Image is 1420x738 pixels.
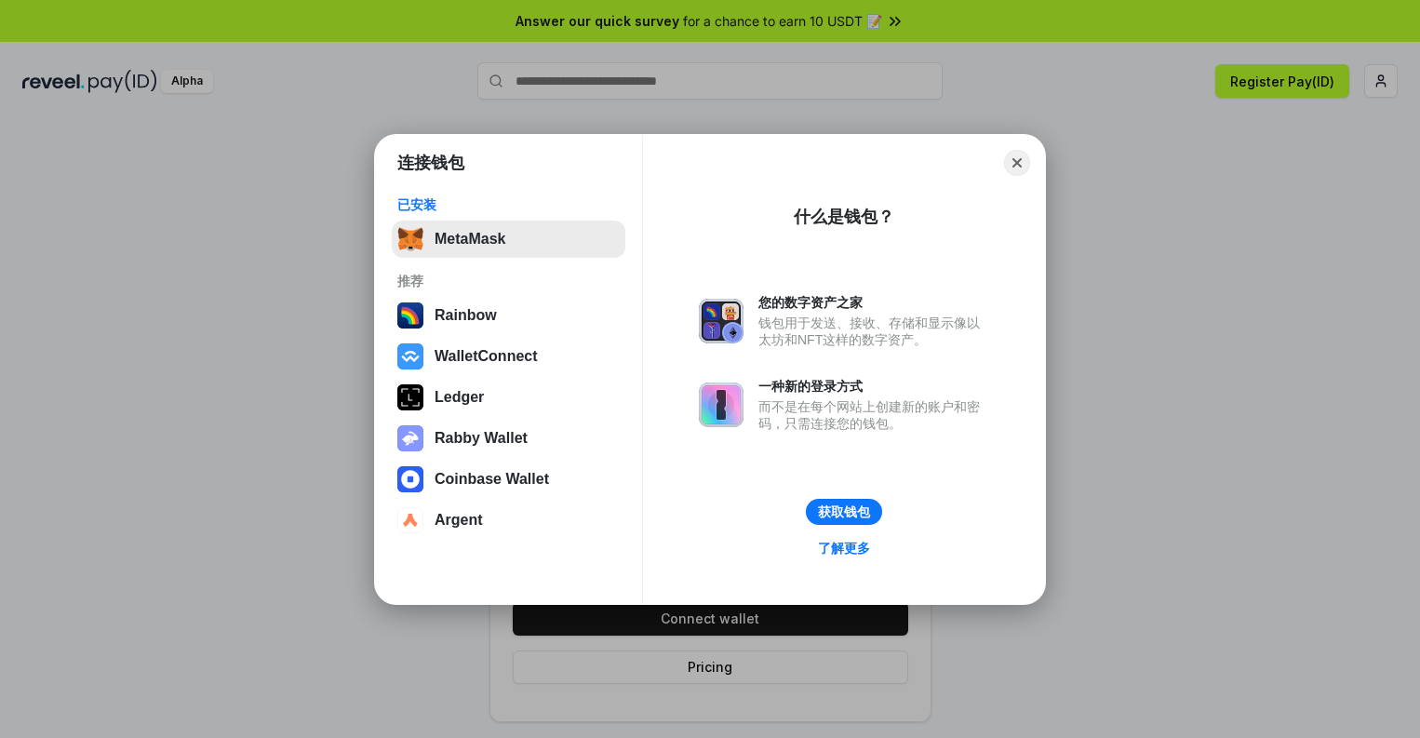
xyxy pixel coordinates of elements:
div: 什么是钱包？ [794,206,894,228]
img: svg+xml,%3Csvg%20xmlns%3D%22http%3A%2F%2Fwww.w3.org%2F2000%2Fsvg%22%20fill%3D%22none%22%20viewBox... [699,382,743,427]
img: svg+xml,%3Csvg%20width%3D%2228%22%20height%3D%2228%22%20viewBox%3D%220%200%2028%2028%22%20fill%3D... [397,343,423,369]
div: 推荐 [397,273,620,289]
img: svg+xml,%3Csvg%20fill%3D%22none%22%20height%3D%2233%22%20viewBox%3D%220%200%2035%2033%22%20width%... [397,226,423,252]
div: 获取钱包 [818,503,870,520]
button: Rabby Wallet [392,420,625,457]
div: Argent [435,512,483,529]
button: Close [1004,150,1030,176]
button: Ledger [392,379,625,416]
img: svg+xml,%3Csvg%20width%3D%2228%22%20height%3D%2228%22%20viewBox%3D%220%200%2028%2028%22%20fill%3D... [397,507,423,533]
img: svg+xml,%3Csvg%20xmlns%3D%22http%3A%2F%2Fwww.w3.org%2F2000%2Fsvg%22%20width%3D%2228%22%20height%3... [397,384,423,410]
div: 一种新的登录方式 [758,378,989,395]
div: 而不是在每个网站上创建新的账户和密码，只需连接您的钱包。 [758,398,989,432]
div: 已安装 [397,196,620,213]
div: 您的数字资产之家 [758,294,989,311]
button: WalletConnect [392,338,625,375]
div: WalletConnect [435,348,538,365]
a: 了解更多 [807,536,881,560]
div: Coinbase Wallet [435,471,549,488]
div: 钱包用于发送、接收、存储和显示像以太坊和NFT这样的数字资产。 [758,315,989,348]
div: Rainbow [435,307,497,324]
img: svg+xml,%3Csvg%20xmlns%3D%22http%3A%2F%2Fwww.w3.org%2F2000%2Fsvg%22%20fill%3D%22none%22%20viewBox... [699,299,743,343]
img: svg+xml,%3Csvg%20width%3D%2228%22%20height%3D%2228%22%20viewBox%3D%220%200%2028%2028%22%20fill%3D... [397,466,423,492]
div: 了解更多 [818,540,870,557]
div: MetaMask [435,231,505,248]
img: svg+xml,%3Csvg%20width%3D%22120%22%20height%3D%22120%22%20viewBox%3D%220%200%20120%20120%22%20fil... [397,302,423,329]
img: svg+xml,%3Csvg%20xmlns%3D%22http%3A%2F%2Fwww.w3.org%2F2000%2Fsvg%22%20fill%3D%22none%22%20viewBox... [397,425,423,451]
div: Ledger [435,389,484,406]
button: Rainbow [392,297,625,334]
h1: 连接钱包 [397,152,464,174]
button: Argent [392,502,625,539]
button: MetaMask [392,221,625,258]
div: Rabby Wallet [435,430,528,447]
button: Coinbase Wallet [392,461,625,498]
button: 获取钱包 [806,499,882,525]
